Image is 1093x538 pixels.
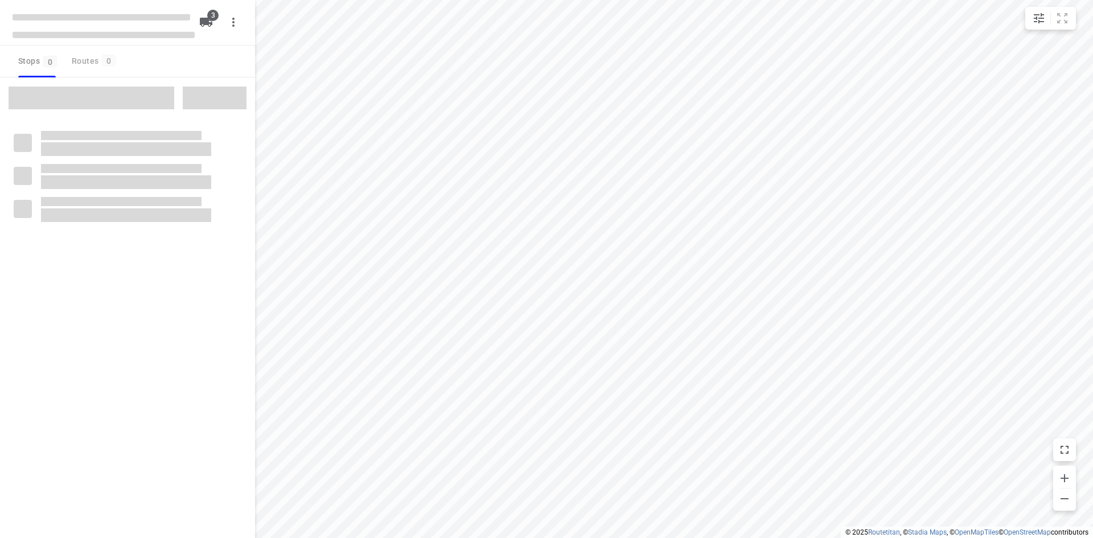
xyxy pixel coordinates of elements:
[1028,7,1050,30] button: Map settings
[845,528,1088,536] li: © 2025 , © , © © contributors
[1025,7,1076,30] div: small contained button group
[1004,528,1051,536] a: OpenStreetMap
[955,528,999,536] a: OpenMapTiles
[908,528,947,536] a: Stadia Maps
[868,528,900,536] a: Routetitan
